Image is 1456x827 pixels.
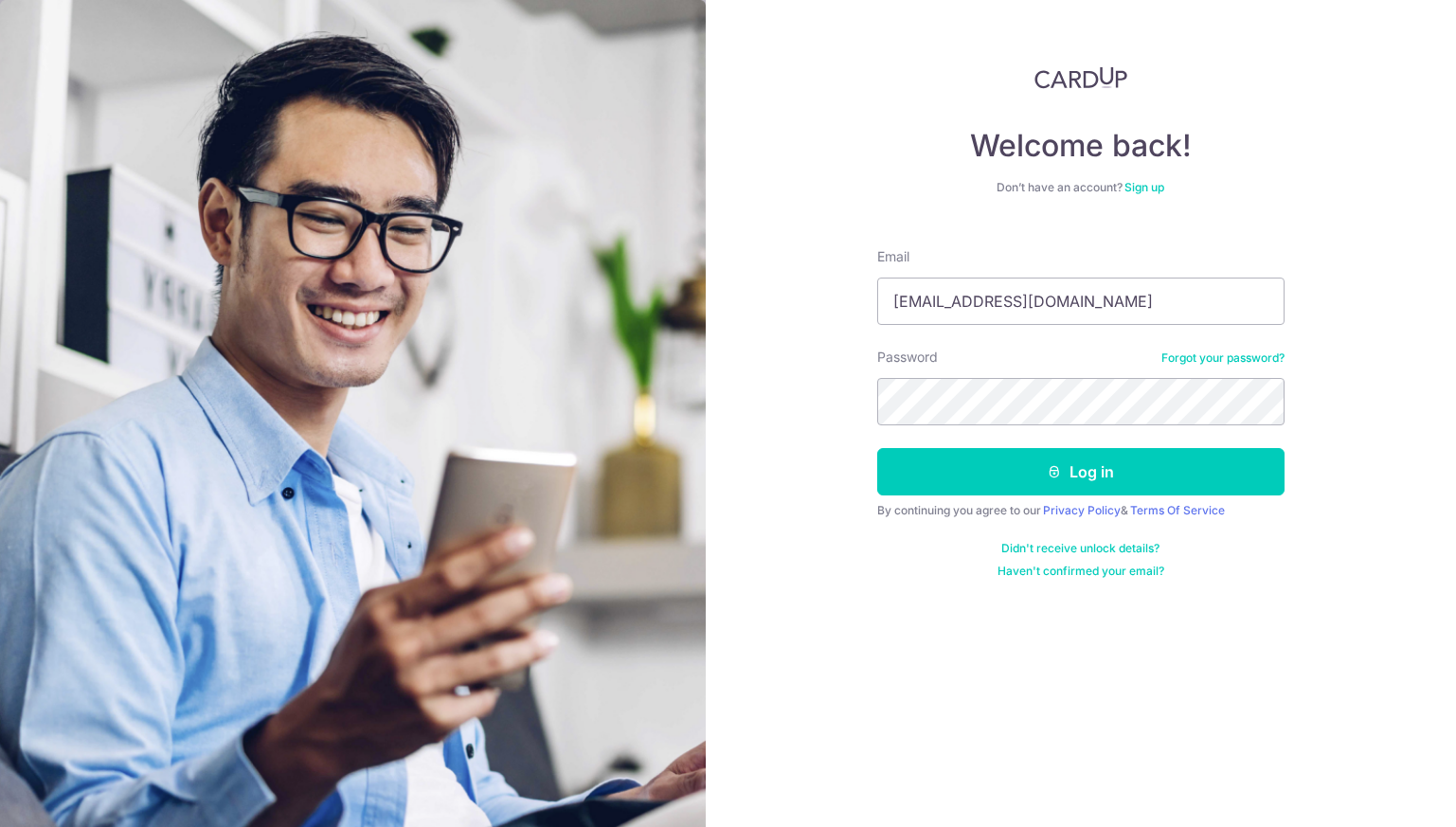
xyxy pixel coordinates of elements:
[877,503,1285,518] div: By continuing you agree to our &
[877,247,909,266] label: Email
[1043,503,1121,517] a: Privacy Policy
[1034,66,1127,89] img: CardUp Logo
[998,564,1164,579] a: Haven't confirmed your email?
[1124,180,1164,194] a: Sign up
[877,127,1285,165] h4: Welcome back!
[1161,351,1285,366] a: Forgot your password?
[877,448,1285,495] button: Log in
[877,180,1285,195] div: Don’t have an account?
[1130,503,1225,517] a: Terms Of Service
[877,348,938,367] label: Password
[877,278,1285,325] input: Enter your Email
[1001,541,1159,556] a: Didn't receive unlock details?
